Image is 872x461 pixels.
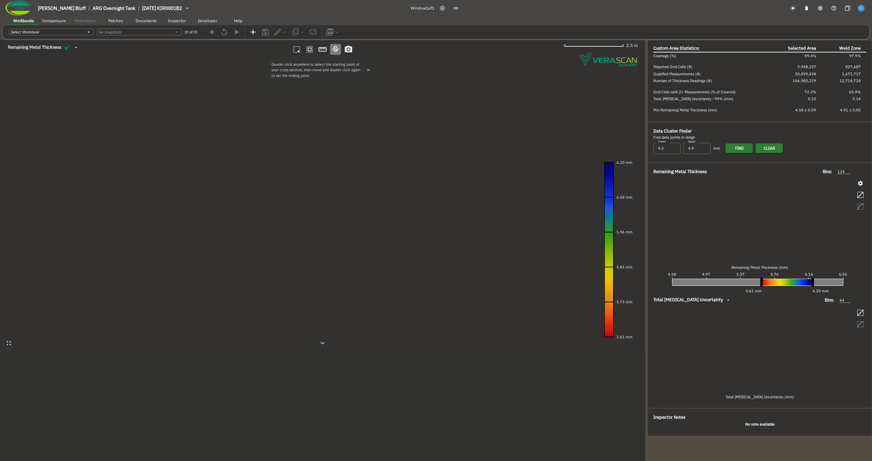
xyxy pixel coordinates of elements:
span: Data Cluster Finder [653,128,692,134]
span: Clear [764,145,775,152]
span: 97.9% [849,53,861,58]
span: Bins: [823,168,832,175]
span: Bins: [825,297,834,304]
label: Lower [658,140,666,144]
text: 5.61 mm [617,335,633,339]
span: Patches [108,18,123,23]
span: Developer [198,18,217,23]
span: 99.4% [805,53,816,58]
b: No note available [745,422,775,427]
span: 0.14 [853,96,861,101]
text: 5.85 mm [617,265,633,270]
span: Custom Area Statistics: [653,45,700,51]
button: breadcrumb [35,3,196,14]
span: 12,714,718 [840,78,861,83]
span: Documents [136,18,157,23]
span: 1,671,717 [842,72,861,76]
i: Select Workbook [11,30,39,34]
text: 5.96 mm [617,230,633,234]
span: Inspector [168,18,186,23]
span: ARG Overnight Tank [93,5,135,11]
span: Coverage (%) [653,53,676,58]
li: / [138,5,139,11]
span: [PERSON_NAME] Bluff [38,5,86,11]
span: 827,687 [845,64,861,69]
li: / [89,5,90,11]
nav: breadcrumb [38,5,182,12]
span: Weld Zone [839,45,861,51]
span: Total [MEDICAL_DATA] Uncertainty [653,297,723,303]
span: 4.91 ± 0.05 [840,108,861,112]
text: 5.73 mm [617,299,633,304]
img: f6ffcea323530ad0f5eeb9c9447a59c5 [858,5,864,11]
img: Company Logo [5,1,32,16]
span: Number of Thickness Readings (#) [653,78,712,83]
span: [DATE] KIR0001B2 [142,5,182,11]
span: Grid Cells with 2+ Measurements (% of Covered) [653,90,736,94]
span: 65.9% [849,90,861,94]
p: Double click anywhere to select the starting point of your cross section, then move and double cl... [271,62,363,79]
img: Verascope qualified watermark [579,53,639,67]
span: Qualified Measurements (#) [653,72,701,76]
span: 9,948,157 [797,64,816,69]
text: 6.20 mm [617,160,633,165]
label: Upper [688,140,696,144]
span: 20,499,438 [795,72,816,76]
span: Reported Grid Cells (#) [653,64,692,69]
span: Help [234,18,243,23]
button: Clear [756,143,783,153]
span: (0 of 0) [185,29,198,35]
span: Min Remaining Metal Thickness (mm) [653,108,717,112]
div: Find data points in range [653,135,866,140]
i: No Snapshots [98,30,121,34]
span: Remaining Metal Thickness [653,168,707,175]
span: 156,980,229 [793,78,816,83]
span: Find [735,145,744,152]
span: 0.10 [808,96,816,101]
span: Comparisons [42,18,66,23]
span: Inspector Notes [653,414,685,420]
span: Workbooks [13,18,34,23]
img: icon in the dropdown [64,44,71,51]
span: Remaining Metal Thickness [8,45,61,50]
text: 6.08 mm [617,195,633,200]
span: 72.2% [805,90,816,94]
span: 2.5 m [626,42,638,49]
span: Window 1 of 1 [411,5,434,11]
button: Find [726,143,753,153]
span: 4.58 ± 0.09 [795,108,816,112]
span: Total [MEDICAL_DATA] Uncertainty - 99% (mm) [653,96,733,101]
span: Selected Area [788,45,816,51]
span: mm [713,145,720,151]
